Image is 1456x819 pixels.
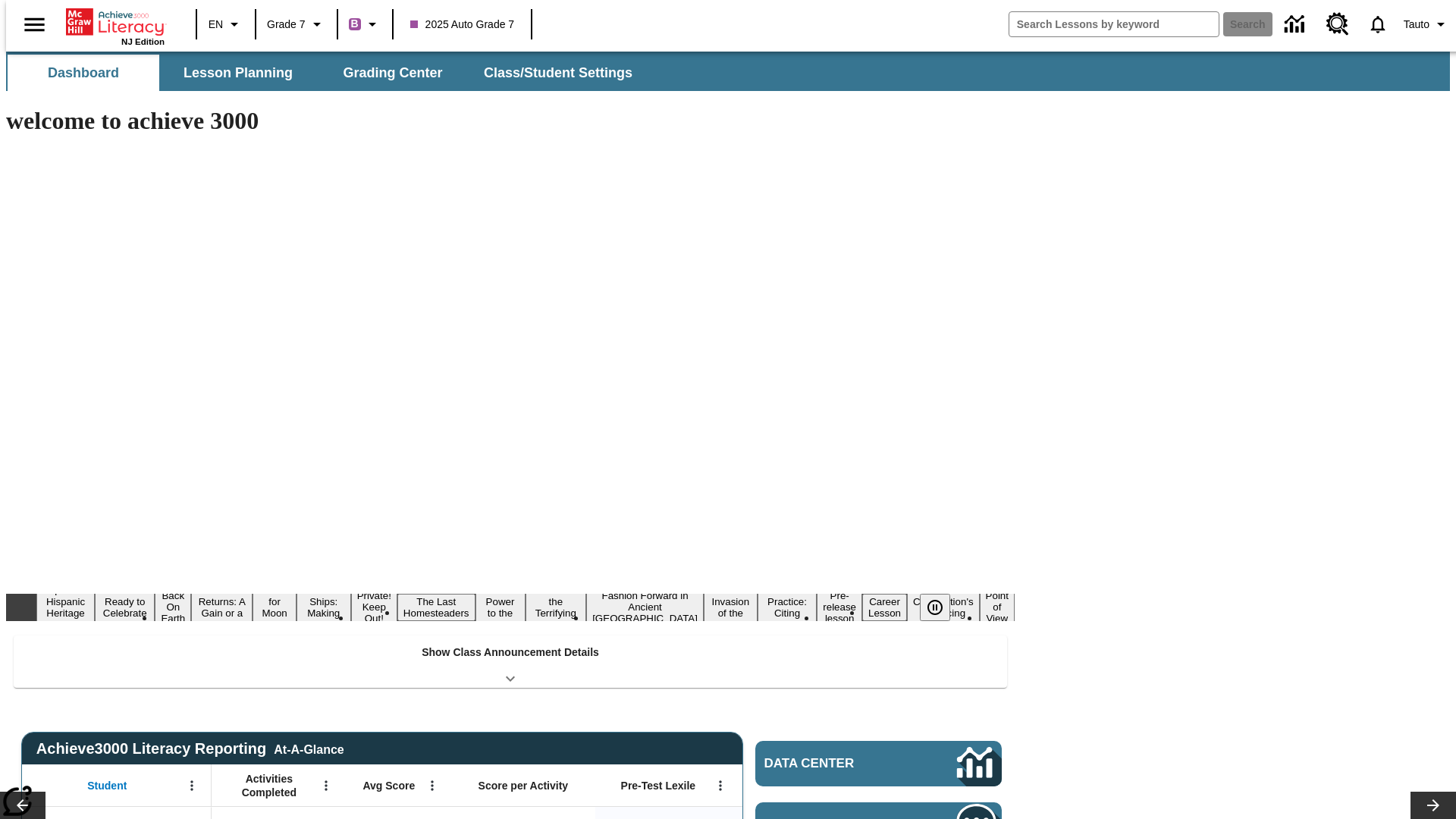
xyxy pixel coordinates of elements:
button: Lesson carousel, Next [1410,792,1456,819]
button: Open Menu [709,774,732,797]
button: Slide 2 Get Ready to Celebrate Juneteenth! [95,582,155,632]
button: Boost Class color is purple. Change class color [343,11,388,38]
button: Slide 15 Career Lesson [862,594,907,621]
a: Data Center [1276,4,1317,45]
button: Slide 1 ¡Viva Hispanic Heritage Month! [36,582,95,632]
button: Slide 6 Cruise Ships: Making Waves [297,582,351,632]
div: Show Class Announcement Details [14,635,1007,688]
h1: welcome to achieve 3000 [6,107,1015,135]
div: Pause [920,594,965,621]
button: Slide 10 Attack of the Terrifying Tomatoes [526,582,587,632]
button: Open Menu [180,774,203,797]
button: Pause [920,594,950,621]
p: Show Class Announcement Details [422,645,599,661]
button: Open Menu [421,774,444,797]
span: Score per Activity [479,779,569,792]
button: Slide 14 Pre-release lesson [817,588,862,626]
button: Slide 16 The Constitution's Balancing Act [907,582,980,632]
button: Dashboard [8,55,159,91]
button: Grade: Grade 7, Select a grade [261,11,332,38]
div: SubNavbar [6,55,646,91]
button: Slide 13 Mixed Practice: Citing Evidence [758,582,817,632]
button: Slide 9 Solar Power to the People [475,582,526,632]
span: 2025 Auto Grade 7 [410,17,515,33]
a: Home [66,7,165,37]
a: Notifications [1358,5,1398,44]
span: Grade 7 [267,17,306,33]
span: EN [209,17,223,33]
button: Slide 12 The Invasion of the Free CD [704,582,758,632]
span: Avg Score [362,779,415,792]
button: Slide 8 The Last Homesteaders [397,594,475,621]
div: Home [66,5,165,46]
button: Class/Student Settings [472,55,645,91]
span: Pre-Test Lexile [621,779,696,792]
input: search field [1009,12,1219,36]
span: Student [87,779,127,792]
button: Lesson Planning [162,55,314,91]
button: Language: EN, Select a language [202,11,250,38]
button: Open Menu [315,774,337,797]
button: Slide 3 Back On Earth [155,588,191,626]
button: Slide 5 Time for Moon Rules? [253,582,296,632]
button: Grading Center [317,55,469,91]
button: Slide 4 Free Returns: A Gain or a Drain? [191,582,253,632]
a: Data Center [755,741,1002,786]
span: Data Center [764,756,906,771]
button: Slide 17 Point of View [980,588,1015,626]
span: Activities Completed [219,772,319,799]
button: Slide 7 Private! Keep Out! [351,588,397,626]
button: Open side menu [12,2,57,47]
div: At-A-Glance [274,740,344,757]
span: NJ Edition [121,37,165,46]
div: SubNavbar [6,52,1450,91]
a: Resource Center, Will open in new tab [1317,4,1358,45]
span: Achieve3000 Literacy Reporting [36,740,344,758]
span: B [351,14,359,33]
span: Tauto [1404,17,1429,33]
button: Profile/Settings [1398,11,1456,38]
button: Slide 11 Fashion Forward in Ancient Rome [586,588,704,626]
